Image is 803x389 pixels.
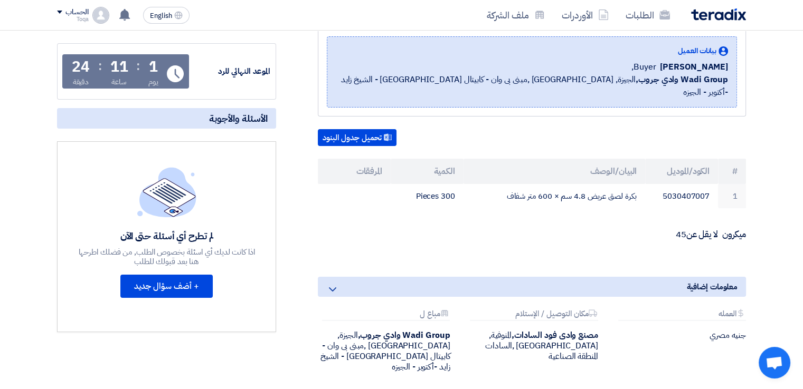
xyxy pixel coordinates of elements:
div: مكان التوصيل / الإستلام [470,309,598,320]
td: بكرة لصق عريض 4.8 سم × 600 متر شفاف [464,184,646,209]
div: اذا كانت لديك أي اسئلة بخصوص الطلب, من فضلك اطرحها هنا بعد قبولك للطلب [77,247,257,266]
b: Wadi Group وادي جروب, [636,73,728,86]
button: تحميل جدول البنود [318,129,396,146]
span: معلومات إضافية [686,281,738,293]
div: ساعة [111,76,127,87]
a: الأوردرات [553,3,617,27]
p: ميكرون لا يقل عن45 [318,229,746,240]
button: English [143,7,190,24]
td: 5030407007 [645,184,718,209]
th: المرفقات [318,159,391,184]
div: : [136,56,140,75]
th: # [718,159,746,184]
div: Toqa [57,16,88,22]
span: English [150,12,172,20]
span: [PERSON_NAME] [660,61,728,73]
div: الموعد النهائي للرد [191,65,270,77]
span: الأسئلة والأجوبة [209,112,268,124]
th: البيان/الوصف [464,159,646,184]
a: ملف الشركة [478,3,553,27]
div: جنيه مصري [614,330,746,341]
div: لم تطرح أي أسئلة حتى الآن [77,230,257,242]
img: Teradix logo [691,8,746,21]
span: بيانات العميل [678,45,716,56]
b: Wadi Group وادي جروب, [357,329,450,342]
a: الطلبات [617,3,678,27]
div: العمله [618,309,746,320]
div: مباع ل [322,309,450,320]
img: empty_state_list.svg [137,167,196,217]
div: 11 [110,60,128,74]
div: الحساب [65,8,88,17]
span: Buyer, [631,61,656,73]
th: الكود/الموديل [645,159,718,184]
b: مصنع وادى فود السادات, [512,329,598,342]
td: 300 Pieces [391,184,464,209]
a: Open chat [759,347,790,378]
span: الجيزة, [GEOGRAPHIC_DATA] ,مبنى بى وان - كابيتال [GEOGRAPHIC_DATA] - الشيخ زايد -أكتوبر - الجيزه [336,73,728,99]
div: الجيزة, [GEOGRAPHIC_DATA] ,مبنى بى وان - كابيتال [GEOGRAPHIC_DATA] - الشيخ زايد -أكتوبر - الجيزه [318,330,450,372]
img: profile_test.png [92,7,109,24]
button: + أضف سؤال جديد [120,275,213,298]
div: 24 [72,60,90,74]
div: يوم [148,76,158,87]
div: المنوفية, [GEOGRAPHIC_DATA] ,السادات المنطقة الصناعية [466,330,598,362]
div: 1 [149,60,158,74]
div: دقيقة [73,76,89,87]
div: : [98,56,102,75]
td: 1 [718,184,746,209]
th: الكمية [391,159,464,184]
